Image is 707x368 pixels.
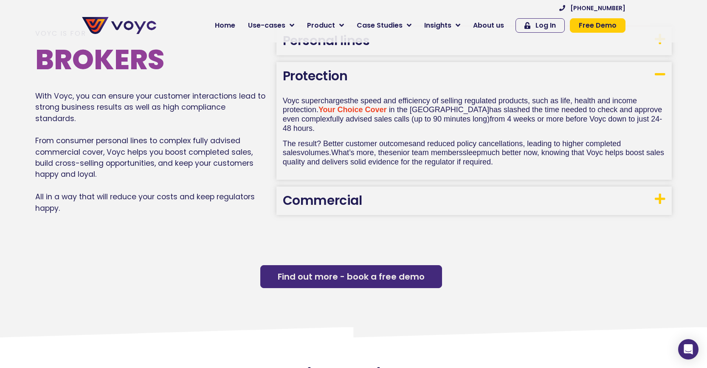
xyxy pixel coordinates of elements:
[283,115,662,133] span: from 4 weeks or more before Voyc down to just 24-48 hours.
[374,115,490,123] span: sales calls (up to 90 minutes long)
[301,148,331,157] span: volumes.
[283,67,348,85] a: Protection
[82,17,156,34] img: voyc-full-logo
[292,139,412,148] span: e result? Better customer outcomes
[330,115,372,123] span: fully advised
[215,20,235,31] span: Home
[283,191,362,209] a: Commercial
[242,17,301,34] a: Use-cases
[307,20,335,31] span: Product
[278,272,425,281] span: Find out more - book a free demo
[276,90,672,180] div: Protection
[535,22,556,29] span: Log In
[283,105,662,123] span: has slashed the time needed to check and approve even complex
[579,22,617,29] span: Free Demo
[331,148,389,157] span: What’s more, the
[357,20,403,31] span: Case Studies
[463,148,481,157] span: sleep
[570,5,625,11] span: [PHONE_NUMBER]
[350,17,418,34] a: Case Studies
[570,18,625,33] a: Free Demo
[318,105,387,114] a: Your Choice Cover
[35,46,268,74] h2: Brokers
[389,105,489,114] span: in the [GEOGRAPHIC_DATA]
[424,20,451,31] span: Insights
[283,139,621,157] span: and reduced policy cancellations, leading to higher completed sales
[248,20,285,31] span: Use-cases
[418,17,467,34] a: Insights
[389,148,463,157] span: senior team members
[283,96,344,105] span: Voyc supercharge
[276,62,672,90] h3: Protection
[276,187,672,215] h3: Commercial
[283,139,292,148] span: Th
[559,5,625,11] a: [PHONE_NUMBER]
[283,148,664,166] span: much better now, knowing that Voyc helps boost sales quality and delivers solid evidence for the ...
[260,265,442,288] a: Find out more - book a free demo
[344,96,348,105] span: s
[208,17,242,34] a: Home
[467,17,510,34] a: About us
[515,18,565,33] a: Log In
[35,91,268,214] p: With Voyc, you can ensure your customer interactions lead to strong business results as well as h...
[678,339,699,360] div: Open Intercom Messenger
[473,20,504,31] span: About us
[283,96,637,114] span: the speed and efficiency of selling regulated products, such as life, health and income protection.
[301,17,350,34] a: Product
